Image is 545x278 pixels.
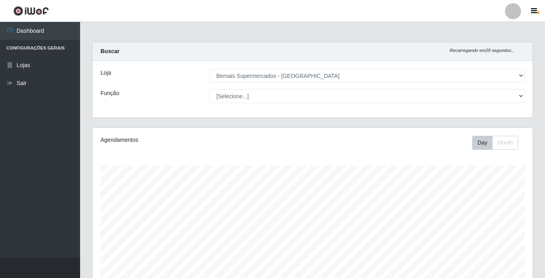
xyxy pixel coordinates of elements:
[450,48,515,53] i: Recarregando em 29 segundos...
[472,136,518,150] div: First group
[13,6,49,16] img: CoreUI Logo
[101,48,119,54] strong: Buscar
[472,136,493,150] button: Day
[101,69,111,77] label: Loja
[101,89,119,97] label: Função
[492,136,518,150] button: Month
[101,136,270,144] div: Agendamentos
[472,136,525,150] div: Toolbar with button groups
